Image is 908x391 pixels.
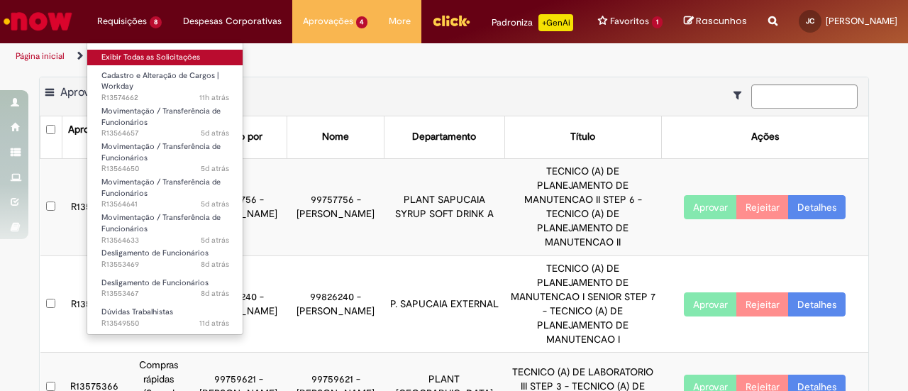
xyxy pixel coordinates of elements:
[87,50,243,65] a: Exibir Todas as Solicitações
[201,199,229,209] span: 5d atrás
[199,92,229,103] span: 11h atrás
[101,248,209,258] span: Desligamento de Funcionários
[303,14,353,28] span: Aprovações
[101,70,219,92] span: Cadastro e Alteração de Cargos | Workday
[287,158,384,255] td: 99757756 - [PERSON_NAME]
[87,43,243,335] ul: Requisições
[201,163,229,174] span: 5d atrás
[504,255,661,353] td: TECNICO (A) DE PLANEJAMENTO DE MANUTENCAO I SENIOR STEP 7 - TECNICO (A) DE PLANEJAMENTO DE MANUTE...
[16,50,65,62] a: Página inicial
[201,235,229,246] time: 24/09/2025 18:08:42
[201,288,229,299] span: 8d atrás
[87,275,243,302] a: Aberto R13553467 : Desligamento de Funcionários
[87,246,243,272] a: Aberto R13553469 : Desligamento de Funcionários
[684,15,747,28] a: Rascunhos
[432,10,470,31] img: click_logo_yellow_360x200.png
[201,128,229,138] time: 24/09/2025 18:17:07
[504,158,661,255] td: TECNICO (A) DE PLANEJAMENTO DE MANUTENCAO II STEP 6 - TECNICO (A) DE PLANEJAMENTO DE MANUTENCAO II
[201,259,229,270] time: 22/09/2025 06:09:35
[101,235,229,246] span: R13564633
[101,318,229,329] span: R13549550
[101,163,229,175] span: R13564650
[87,175,243,205] a: Aberto R13564641 : Movimentação / Transferência de Funcionários
[684,195,737,219] button: Aprovar
[806,16,814,26] span: JC
[696,14,747,28] span: Rascunhos
[199,318,229,329] span: 11d atrás
[736,292,789,316] button: Rejeitar
[150,16,162,28] span: 8
[87,104,243,134] a: Aberto R13564657 : Movimentação / Transferência de Funcionários
[97,14,147,28] span: Requisições
[87,304,243,331] a: Aberto R13549550 : Dúvidas Trabalhistas
[384,255,504,353] td: P. SAPUCAIA EXTERNAL
[736,195,789,219] button: Rejeitar
[62,116,127,158] th: Aprovações
[201,163,229,174] time: 24/09/2025 18:14:18
[684,292,737,316] button: Aprovar
[652,16,663,28] span: 1
[101,212,221,234] span: Movimentação / Transferência de Funcionários
[201,128,229,138] span: 5d atrás
[101,307,173,317] span: Dúvidas Trabalhistas
[1,7,74,35] img: ServiceNow
[101,128,229,139] span: R13564657
[101,92,229,104] span: R13574662
[412,130,476,144] div: Departamento
[201,199,229,209] time: 24/09/2025 18:11:42
[826,15,897,27] span: [PERSON_NAME]
[384,158,504,255] td: PLANT SAPUCAIA SYRUP SOFT DRINK A
[788,292,846,316] a: Detalhes
[101,199,229,210] span: R13564641
[201,235,229,246] span: 5d atrás
[610,14,649,28] span: Favoritos
[201,259,229,270] span: 8d atrás
[62,255,127,353] td: R13576924
[101,288,229,299] span: R13553467
[101,277,209,288] span: Desligamento de Funcionários
[538,14,573,31] p: +GenAi
[356,16,368,28] span: 4
[101,106,221,128] span: Movimentação / Transferência de Funcionários
[101,141,221,163] span: Movimentação / Transferência de Funcionários
[287,255,384,353] td: 99826240 - [PERSON_NAME]
[68,123,121,137] div: Aprovações
[322,130,349,144] div: Nome
[62,158,127,255] td: R13578228
[101,177,221,199] span: Movimentação / Transferência de Funcionários
[87,139,243,170] a: Aberto R13564650 : Movimentação / Transferência de Funcionários
[199,318,229,329] time: 19/09/2025 09:41:05
[60,85,119,99] span: Aprovações
[751,130,779,144] div: Ações
[733,90,748,100] i: Mostrar filtros para: Suas Solicitações
[788,195,846,219] a: Detalhes
[389,14,411,28] span: More
[87,210,243,241] a: Aberto R13564633 : Movimentação / Transferência de Funcionários
[11,43,594,70] ul: Trilhas de página
[183,14,282,28] span: Despesas Corporativas
[201,288,229,299] time: 22/09/2025 06:08:38
[492,14,573,31] div: Padroniza
[101,259,229,270] span: R13553469
[570,130,595,144] div: Título
[199,92,229,103] time: 29/09/2025 06:30:39
[87,68,243,99] a: Aberto R13574662 : Cadastro e Alteração de Cargos | Workday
